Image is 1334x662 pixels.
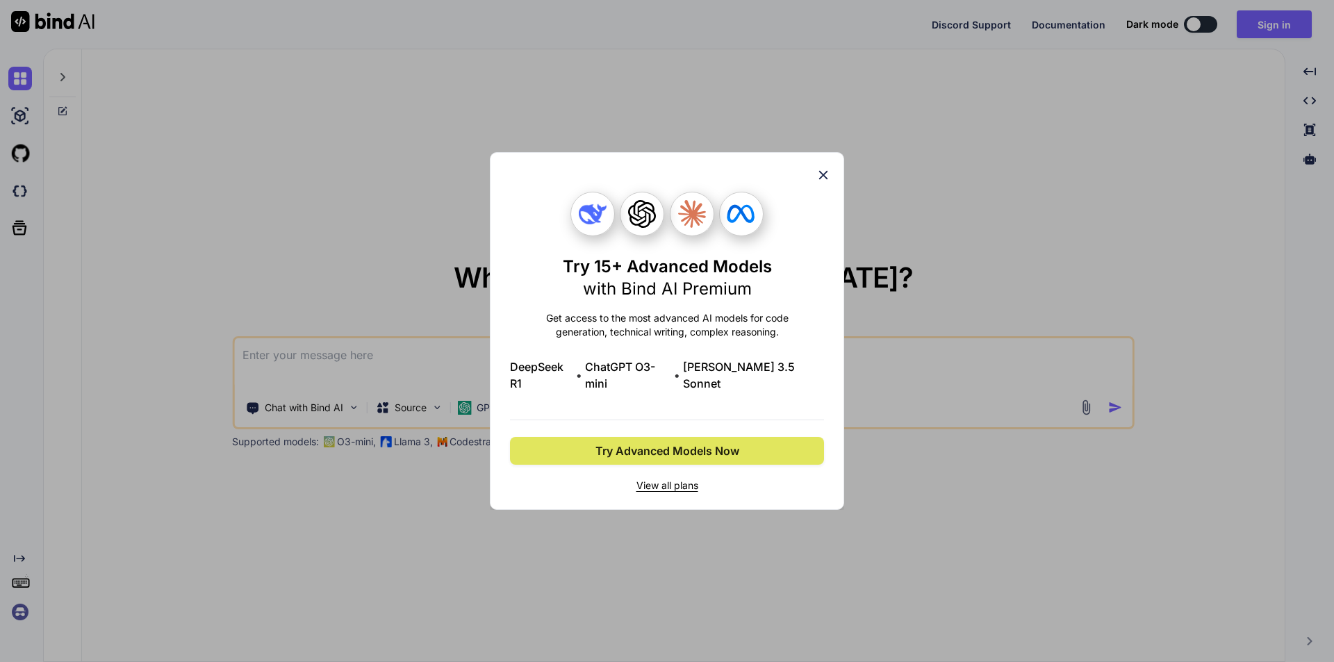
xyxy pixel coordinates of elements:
[683,358,824,392] span: [PERSON_NAME] 3.5 Sonnet
[510,437,824,465] button: Try Advanced Models Now
[674,367,680,383] span: •
[510,311,824,339] p: Get access to the most advanced AI models for code generation, technical writing, complex reasoning.
[595,442,739,459] span: Try Advanced Models Now
[563,256,772,300] h1: Try 15+ Advanced Models
[510,358,573,392] span: DeepSeek R1
[583,279,752,299] span: with Bind AI Premium
[576,367,582,383] span: •
[585,358,671,392] span: ChatGPT O3-mini
[579,200,607,228] img: Deepseek
[510,479,824,493] span: View all plans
